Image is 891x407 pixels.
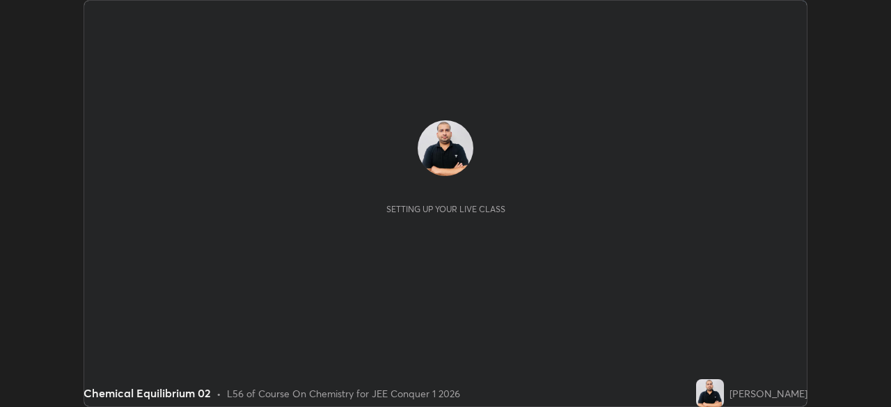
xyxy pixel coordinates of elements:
[216,386,221,401] div: •
[418,120,473,176] img: d1576235f9a24f199ad8dd171c0883d5.jpg
[696,379,724,407] img: d1576235f9a24f199ad8dd171c0883d5.jpg
[386,204,505,214] div: Setting up your live class
[730,386,807,401] div: [PERSON_NAME]
[227,386,460,401] div: L56 of Course On Chemistry for JEE Conquer 1 2026
[84,385,211,401] div: Chemical Equilibrium 02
